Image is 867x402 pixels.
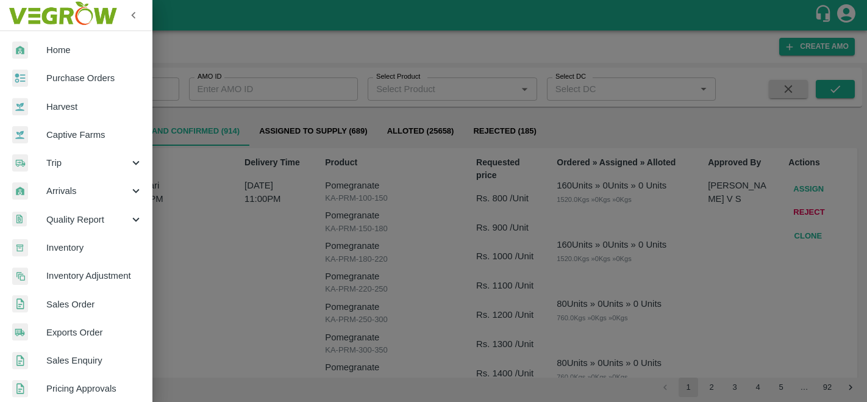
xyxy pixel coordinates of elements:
[46,71,143,85] span: Purchase Orders
[46,241,143,254] span: Inventory
[12,239,28,257] img: whInventory
[12,267,28,285] img: inventory
[46,43,143,57] span: Home
[46,382,143,395] span: Pricing Approvals
[46,156,129,170] span: Trip
[46,213,129,226] span: Quality Report
[46,100,143,113] span: Harvest
[12,212,27,227] img: qualityReport
[12,98,28,116] img: harvest
[46,326,143,339] span: Exports Order
[12,323,28,341] img: shipments
[46,354,143,367] span: Sales Enquiry
[46,128,143,142] span: Captive Farms
[12,41,28,59] img: whArrival
[46,184,129,198] span: Arrivals
[12,380,28,398] img: sales
[12,70,28,87] img: reciept
[12,182,28,200] img: whArrival
[46,269,143,282] span: Inventory Adjustment
[12,295,28,313] img: sales
[12,126,28,144] img: harvest
[46,298,143,311] span: Sales Order
[12,154,28,172] img: delivery
[12,352,28,370] img: sales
